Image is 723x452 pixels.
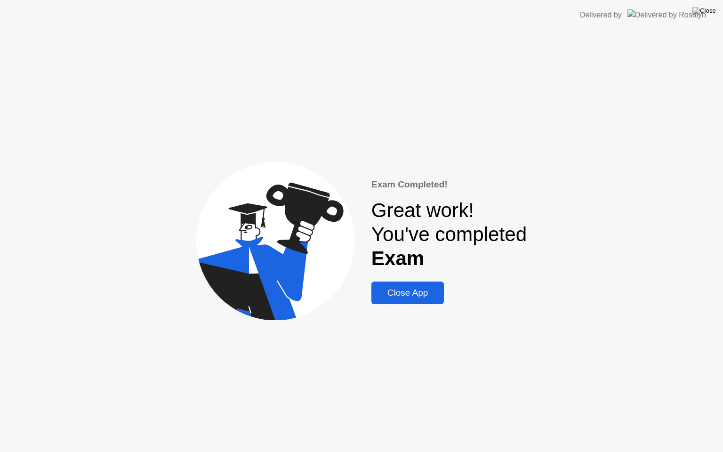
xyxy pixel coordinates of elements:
div: Exam Completed! [371,178,527,192]
b: Exam [371,247,425,269]
div: Great work! You've completed [371,199,527,270]
div: Delivered by [580,9,622,21]
img: Delivered by Rosalyn [627,9,706,20]
div: Close App [374,288,442,298]
button: Close App [371,282,444,304]
img: Close [692,7,716,15]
